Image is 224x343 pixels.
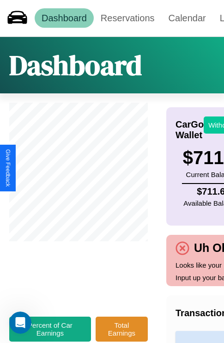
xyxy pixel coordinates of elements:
a: Reservations [94,8,162,28]
div: Give Feedback [5,149,11,187]
a: Dashboard [35,8,94,28]
h1: Dashboard [9,46,142,84]
a: Calendar [162,8,213,28]
h4: CarGo Wallet [176,119,204,141]
button: Total Earnings [96,317,148,342]
button: Percent of Car Earnings [9,317,91,342]
iframe: Intercom live chat [9,312,31,334]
